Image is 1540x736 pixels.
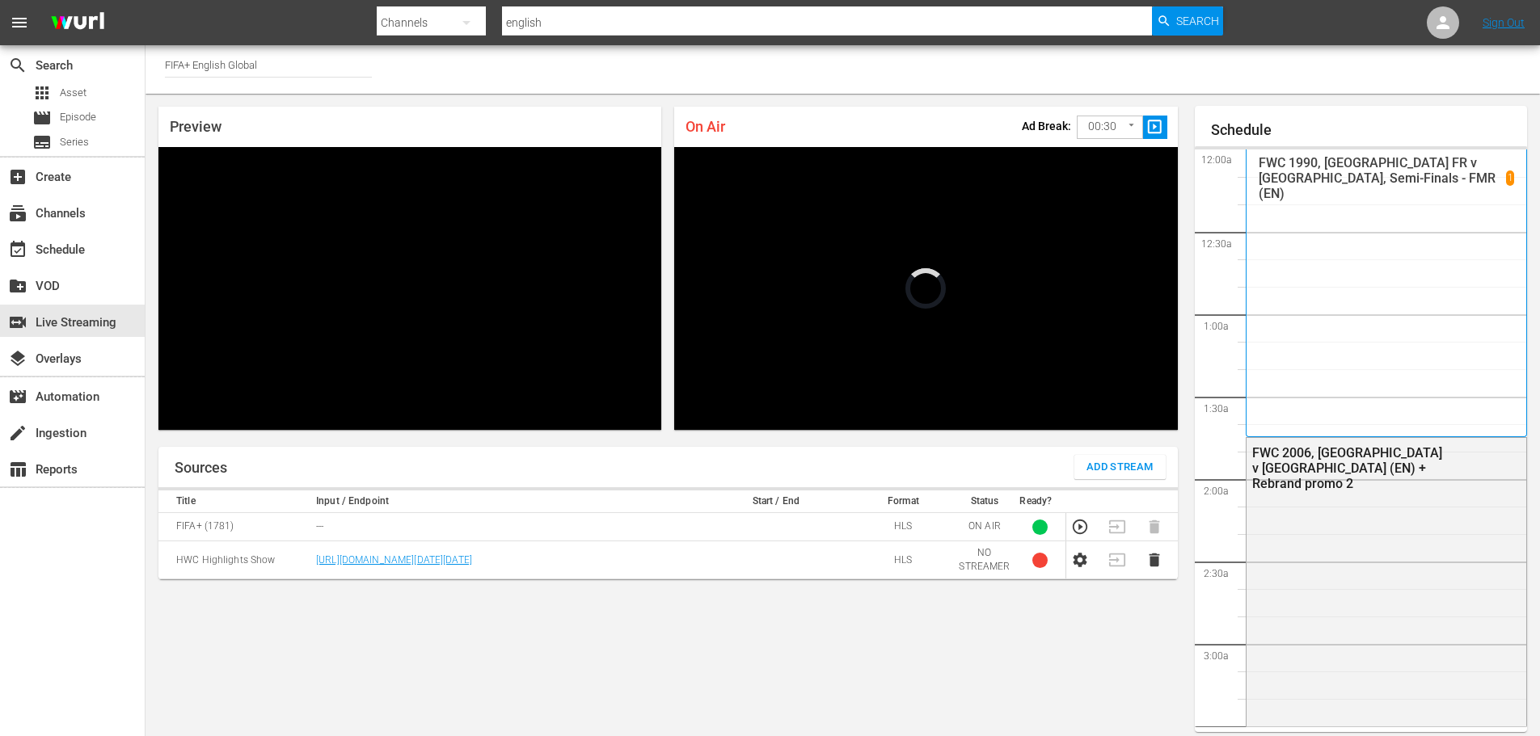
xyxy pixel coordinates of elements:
span: Series [32,132,52,152]
div: 00:30 [1077,111,1143,142]
span: Asset [32,83,52,103]
a: Sign Out [1483,16,1525,29]
td: HLS [852,541,954,579]
span: Channels [8,204,27,223]
span: Asset [60,85,86,101]
img: ans4CAIJ8jUAAAAAAAAAAAAAAAAAAAAAAAAgQb4GAAAAAAAAAAAAAAAAAAAAAAAAJMjXAAAAAAAAAAAAAAAAAAAAAAAAgAT5G... [39,4,116,42]
a: [URL][DOMAIN_NAME][DATE][DATE] [316,554,472,566]
div: FWC 2006, [GEOGRAPHIC_DATA] v [GEOGRAPHIC_DATA] (EN) + Rebrand promo 2 [1252,445,1447,491]
button: Preview Stream [1071,518,1089,536]
p: Ad Break: [1022,120,1071,132]
span: VOD [8,276,27,296]
span: slideshow_sharp [1146,118,1164,137]
td: FIFA+ (1781) [158,513,311,541]
span: Series [60,134,89,150]
span: Search [1176,6,1219,36]
p: FWC 1990, [GEOGRAPHIC_DATA] FR v [GEOGRAPHIC_DATA], Semi-Finals - FMR (EN) [1259,155,1507,201]
th: Start / End [699,490,852,513]
button: Add Stream [1074,455,1166,479]
span: menu [10,13,29,32]
span: Reports [8,460,27,479]
h1: Schedule [1211,122,1528,138]
span: Schedule [8,240,27,259]
span: Create [8,167,27,187]
div: Video Player [674,147,1177,430]
span: On Air [686,118,725,135]
button: Configure [1071,551,1089,569]
span: Episode [60,109,96,125]
span: Automation [8,387,27,406]
th: Status [954,490,1015,513]
h1: Sources [175,460,227,476]
span: Live Streaming [8,313,27,332]
td: ON AIR [954,513,1015,541]
button: Search [1152,6,1223,36]
span: Search [8,56,27,75]
th: Input / Endpoint [311,490,699,513]
span: Add Stream [1086,458,1154,477]
span: Overlays [8,349,27,368]
th: Ready? [1015,490,1065,513]
span: Preview [170,118,222,135]
div: Video Player [158,147,661,430]
td: HLS [852,513,954,541]
td: HWC Highlights Show [158,541,311,579]
td: NO STREAMER [954,541,1015,579]
span: Ingestion [8,423,27,443]
th: Title [158,490,311,513]
td: --- [311,513,699,541]
th: Format [852,490,954,513]
span: Episode [32,108,52,128]
p: 1 [1508,172,1513,183]
button: Delete [1146,551,1163,569]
